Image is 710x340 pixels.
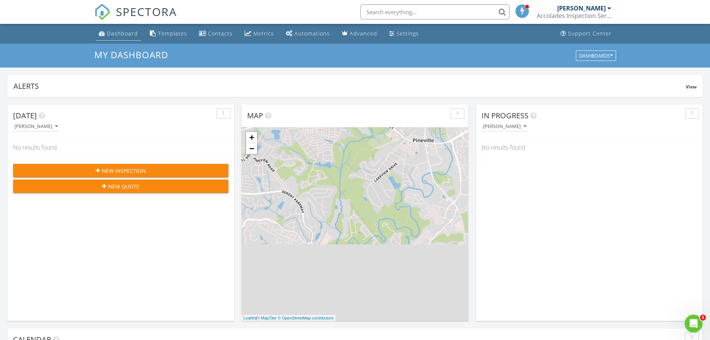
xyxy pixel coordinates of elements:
div: [PERSON_NAME] [483,124,526,129]
div: Dashboards [579,53,613,58]
a: Support Center [558,27,615,41]
a: © OpenStreetMap contributors [278,316,334,320]
a: Advanced [339,27,380,41]
button: [PERSON_NAME] [13,122,59,132]
div: Settings [397,30,419,37]
span: In Progress [482,110,528,121]
a: © MapTiler [257,316,277,320]
a: Dashboard [96,27,141,41]
iframe: Intercom live chat [685,315,703,333]
a: Automations (Basic) [283,27,333,41]
div: Dashboard [107,30,138,37]
button: New Inspection [13,164,228,177]
div: Metrics [253,30,274,37]
span: New Quote [108,183,139,190]
a: SPECTORA [94,10,177,26]
input: Search everything... [360,4,509,19]
a: Zoom in [246,132,257,143]
div: | [242,315,335,321]
button: New Quote [13,180,228,193]
div: [PERSON_NAME] [15,124,58,129]
a: Leaflet [243,316,256,320]
div: Advanced [350,30,377,37]
div: Automations [294,30,330,37]
span: View [686,84,697,90]
a: Metrics [242,27,277,41]
a: Zoom out [246,143,257,154]
span: Map [247,110,263,121]
span: My Dashboard [94,49,168,61]
span: New Inspection [102,167,146,175]
div: No results found [7,137,234,157]
img: The Best Home Inspection Software - Spectora [94,4,111,20]
div: Contacts [208,30,233,37]
div: Accolades Inspection Services LLC [537,12,611,19]
div: [PERSON_NAME] [557,4,606,12]
button: Dashboards [576,50,616,61]
div: No results found [476,137,703,157]
button: [PERSON_NAME] [482,122,528,132]
span: SPECTORA [116,4,177,19]
a: Contacts [196,27,236,41]
div: Support Center [568,30,612,37]
a: Templates [147,27,190,41]
span: 1 [700,315,706,321]
a: Settings [386,27,422,41]
div: Templates [158,30,187,37]
span: [DATE] [13,110,37,121]
div: Alerts [13,81,686,91]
